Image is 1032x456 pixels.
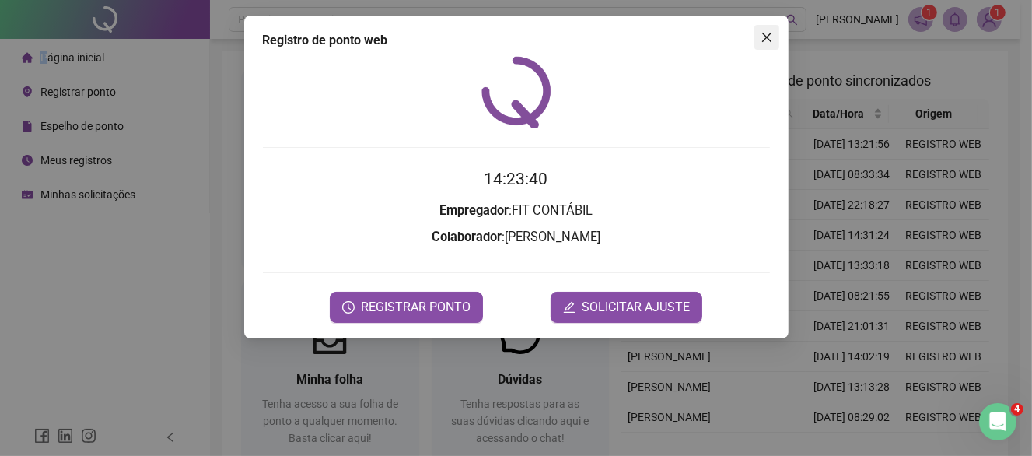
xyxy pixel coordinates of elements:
img: QRPoint [481,56,551,128]
span: REGISTRAR PONTO [361,298,471,317]
strong: Empregador [439,203,509,218]
span: SOLICITAR AJUSTE [582,298,690,317]
iframe: Intercom live chat [979,403,1016,440]
strong: Colaborador [432,230,502,244]
button: editSOLICITAR AJUSTE [551,292,702,323]
span: clock-circle [342,301,355,314]
div: Registro de ponto web [263,31,770,50]
button: REGISTRAR PONTO [330,292,483,323]
span: 4 [1011,403,1023,416]
h3: : [PERSON_NAME] [263,227,770,247]
button: Close [754,25,779,50]
h3: : FIT CONTÁBIL [263,201,770,221]
span: close [761,31,773,44]
span: edit [563,301,575,314]
time: 14:23:40 [485,170,548,188]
